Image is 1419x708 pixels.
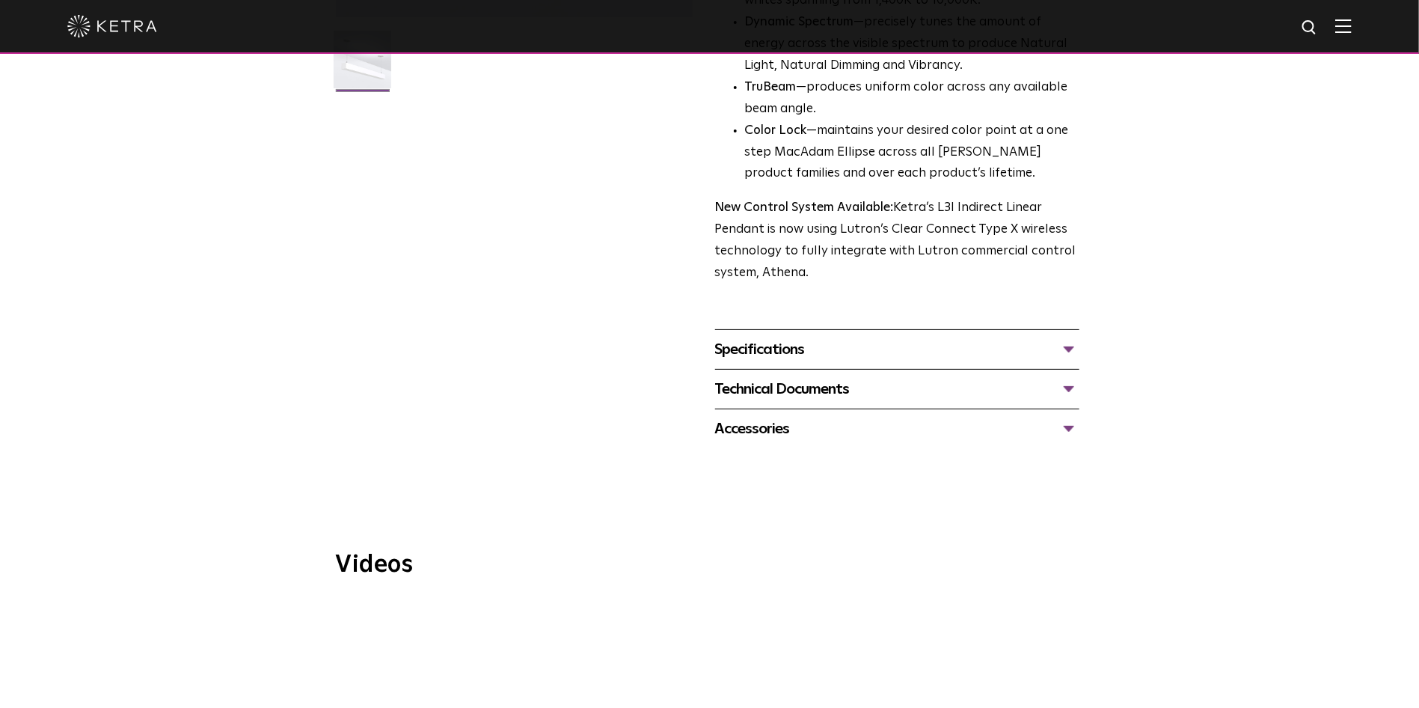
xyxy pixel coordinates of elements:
strong: TruBeam [745,81,797,94]
div: Specifications [715,338,1079,361]
div: Accessories [715,417,1079,441]
img: L3I-Linear-2021-Web-Square [334,31,391,100]
img: ketra-logo-2019-white [67,15,157,37]
h3: Videos [336,553,1084,577]
img: Hamburger%20Nav.svg [1335,19,1352,33]
strong: New Control System Available: [715,201,894,214]
li: —maintains your desired color point at a one step MacAdam Ellipse across all [PERSON_NAME] produc... [745,120,1079,186]
img: search icon [1301,19,1320,37]
p: Ketra’s L3I Indirect Linear Pendant is now using Lutron’s Clear Connect Type X wireless technolog... [715,198,1079,284]
div: Technical Documents [715,377,1079,401]
li: —produces uniform color across any available beam angle. [745,77,1079,120]
strong: Color Lock [745,124,807,137]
